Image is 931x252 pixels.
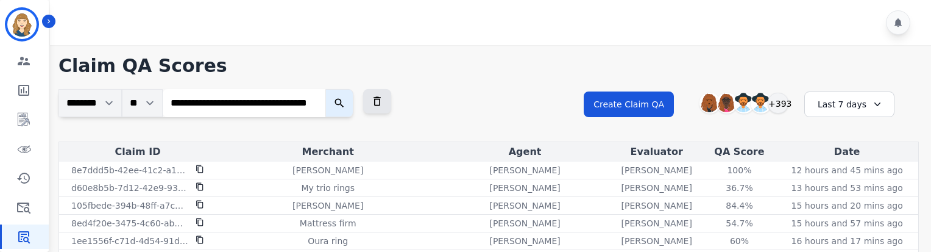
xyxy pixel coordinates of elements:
[442,145,607,159] div: Agent
[791,200,903,212] p: 15 hours and 20 mins ago
[778,145,916,159] div: Date
[489,164,560,176] p: [PERSON_NAME]
[791,235,903,247] p: 16 hours and 17 mins ago
[791,182,903,194] p: 13 hours and 53 mins ago
[584,92,674,117] button: Create Claim QA
[712,200,766,212] div: 84.4%
[300,217,356,229] p: Mattress firm
[71,235,188,247] p: 1ee1556f-c71d-4d54-91db-457daa1423f9
[791,217,903,229] p: 15 hours and 57 mins ago
[308,235,348,247] p: Oura ring
[613,145,701,159] div: Evaluator
[292,164,363,176] p: [PERSON_NAME]
[219,145,437,159] div: Merchant
[791,164,903,176] p: 12 hours and 45 mins ago
[62,145,214,159] div: Claim ID
[71,200,188,212] p: 105fbede-394b-48ff-a7c2-078c4b3efac2
[489,235,560,247] p: [PERSON_NAME]
[621,182,692,194] p: [PERSON_NAME]
[71,182,188,194] p: d60e8b5b-7d12-42e9-9328-b3967cd5a013
[489,182,560,194] p: [PERSON_NAME]
[712,217,766,229] div: 54.7%
[292,200,363,212] p: [PERSON_NAME]
[71,217,188,229] p: 8ed4f20e-3475-4c60-ab72-395d1c99058f
[301,182,355,194] p: My trio rings
[712,182,766,194] div: 36.7%
[58,55,919,77] h1: Claim QA Scores
[712,235,766,247] div: 60%
[621,235,692,247] p: [PERSON_NAME]
[489,217,560,229] p: [PERSON_NAME]
[621,164,692,176] p: [PERSON_NAME]
[706,145,774,159] div: QA Score
[7,10,37,39] img: Bordered avatar
[712,164,766,176] div: 100%
[489,200,560,212] p: [PERSON_NAME]
[768,93,788,113] div: +393
[621,217,692,229] p: [PERSON_NAME]
[804,92,894,117] div: Last 7 days
[71,164,188,176] p: 8e7ddd5b-42ee-41c2-a122-56d8161e437d
[621,200,692,212] p: [PERSON_NAME]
